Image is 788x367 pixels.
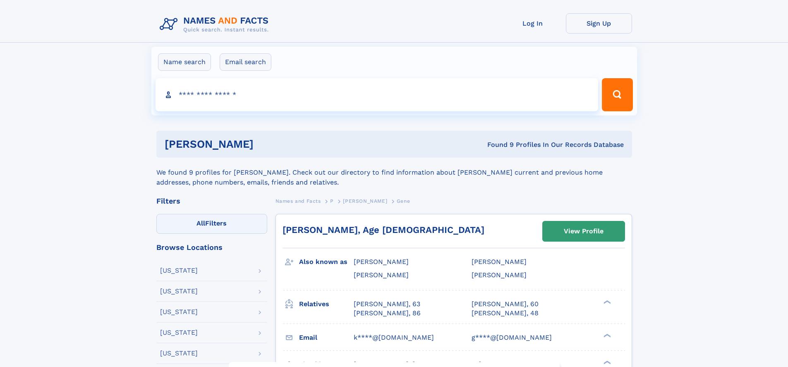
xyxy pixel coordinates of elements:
[160,288,198,295] div: [US_STATE]
[156,158,632,187] div: We found 9 profiles for [PERSON_NAME]. Check out our directory to find information about [PERSON_...
[156,13,275,36] img: Logo Names and Facts
[330,196,334,206] a: P
[543,221,625,241] a: View Profile
[602,78,632,111] button: Search Button
[397,198,410,204] span: Gene
[165,139,371,149] h1: [PERSON_NAME]
[566,13,632,34] a: Sign Up
[343,198,387,204] span: [PERSON_NAME]
[472,258,527,266] span: [PERSON_NAME]
[160,350,198,357] div: [US_STATE]
[299,255,354,269] h3: Also known as
[156,244,267,251] div: Browse Locations
[283,225,484,235] a: [PERSON_NAME], Age [DEMOGRAPHIC_DATA]
[156,78,599,111] input: search input
[472,300,539,309] a: [PERSON_NAME], 60
[472,271,527,279] span: [PERSON_NAME]
[354,258,409,266] span: [PERSON_NAME]
[354,309,421,318] a: [PERSON_NAME], 86
[472,309,539,318] a: [PERSON_NAME], 48
[220,53,271,71] label: Email search
[299,297,354,311] h3: Relatives
[156,214,267,234] label: Filters
[370,140,624,149] div: Found 9 Profiles In Our Records Database
[354,271,409,279] span: [PERSON_NAME]
[299,331,354,345] h3: Email
[343,196,387,206] a: [PERSON_NAME]
[500,13,566,34] a: Log In
[601,299,611,305] div: ❯
[160,309,198,315] div: [US_STATE]
[564,222,604,241] div: View Profile
[354,300,420,309] a: [PERSON_NAME], 63
[156,197,267,205] div: Filters
[160,329,198,336] div: [US_STATE]
[601,360,611,365] div: ❯
[160,267,198,274] div: [US_STATE]
[275,196,321,206] a: Names and Facts
[196,219,205,227] span: All
[601,333,611,338] div: ❯
[158,53,211,71] label: Name search
[330,198,334,204] span: P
